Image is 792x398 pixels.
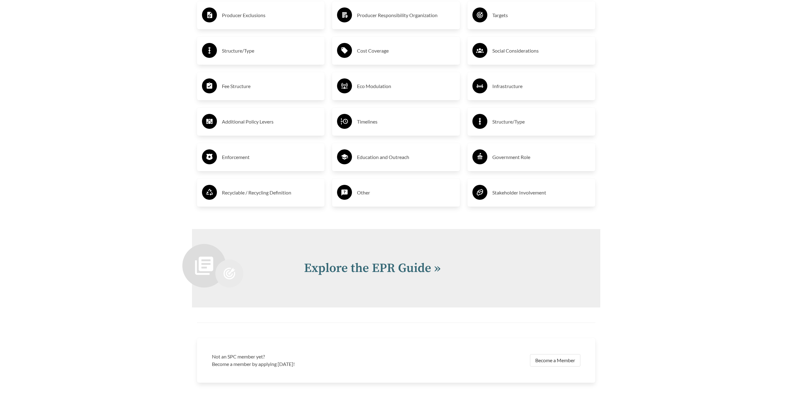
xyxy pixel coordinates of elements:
[357,46,455,56] h3: Cost Coverage
[357,152,455,162] h3: Education and Outreach
[222,81,320,91] h3: Fee Structure
[304,260,441,276] a: Explore the EPR Guide »
[357,81,455,91] h3: Eco Modulation
[492,46,590,56] h3: Social Considerations
[222,188,320,198] h3: Recyclable / Recycling Definition
[212,360,392,368] p: Become a member by applying [DATE]!
[222,152,320,162] h3: Enforcement
[530,354,580,367] a: Become a Member
[357,10,455,20] h3: Producer Responsibility Organization
[492,10,590,20] h3: Targets
[222,46,320,56] h3: Structure/Type
[212,353,392,360] h3: Not an SPC member yet?
[357,188,455,198] h3: Other
[357,117,455,127] h3: Timelines
[492,152,590,162] h3: Government Role
[222,10,320,20] h3: Producer Exclusions
[492,117,590,127] h3: Structure/Type
[492,188,590,198] h3: Stakeholder Involvement
[492,81,590,91] h3: Infrastructure
[222,117,320,127] h3: Additional Policy Levers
